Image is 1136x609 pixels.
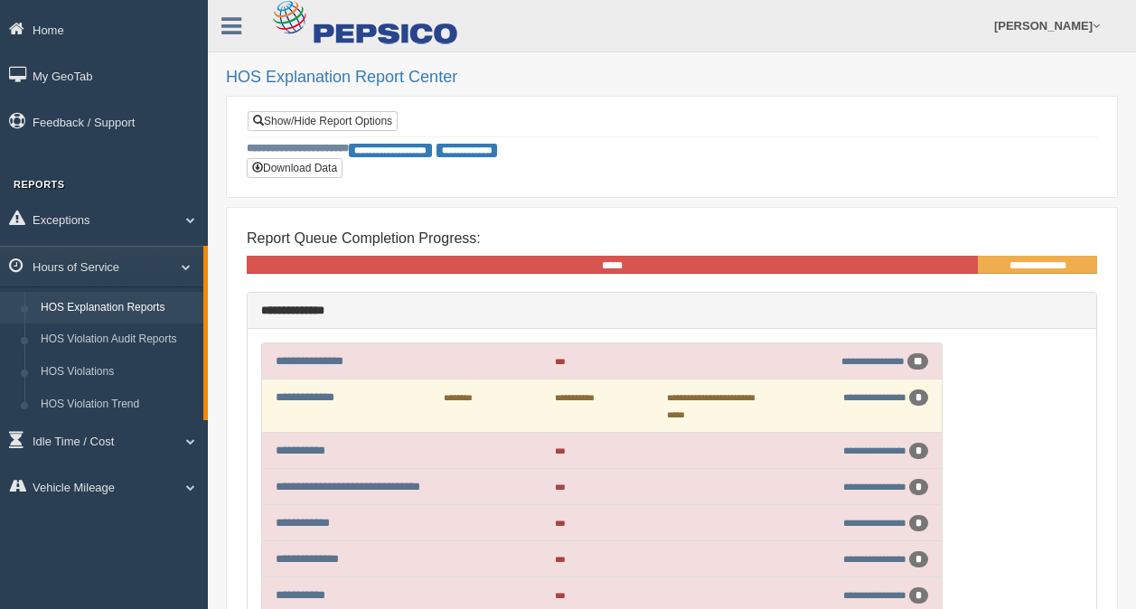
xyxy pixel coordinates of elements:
[33,356,203,389] a: HOS Violations
[226,69,1118,87] h2: HOS Explanation Report Center
[33,292,203,324] a: HOS Explanation Reports
[248,111,398,131] a: Show/Hide Report Options
[247,230,1097,247] h4: Report Queue Completion Progress:
[33,323,203,356] a: HOS Violation Audit Reports
[247,158,343,178] button: Download Data
[33,389,203,421] a: HOS Violation Trend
